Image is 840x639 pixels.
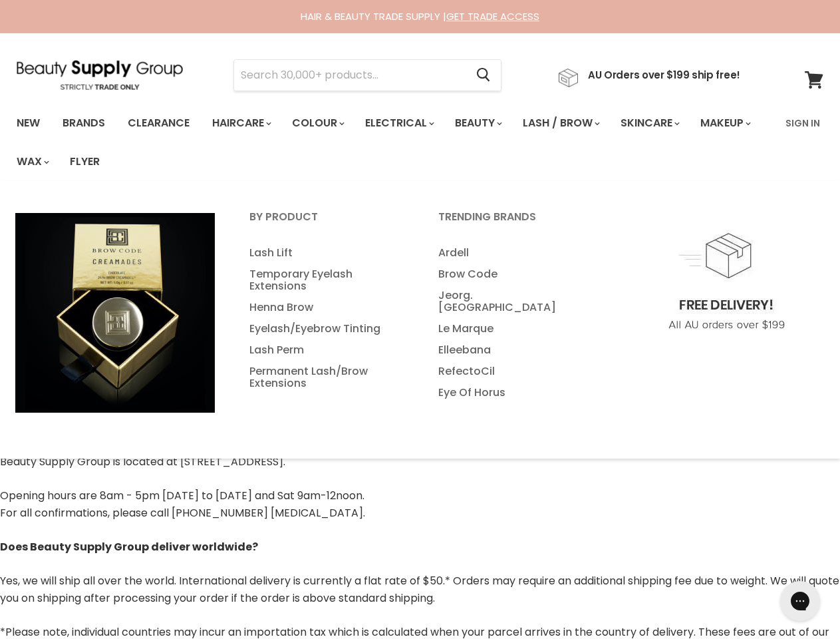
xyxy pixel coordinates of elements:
ul: Main menu [233,242,419,394]
a: Colour [282,109,352,137]
a: Jeorg. [GEOGRAPHIC_DATA] [422,285,608,318]
a: Lash Perm [233,339,419,361]
a: By Product [233,206,419,240]
a: Electrical [355,109,442,137]
a: Brands [53,109,115,137]
input: Search [234,60,466,91]
button: Search [466,60,501,91]
a: Eyelash/Eyebrow Tinting [233,318,419,339]
a: Lash / Brow [513,109,608,137]
a: Temporary Eyelash Extensions [233,264,419,297]
form: Product [233,59,501,91]
a: Le Marque [422,318,608,339]
a: Sign In [777,109,828,137]
ul: Main menu [7,104,777,181]
a: Ardell [422,242,608,264]
a: Trending Brands [422,206,608,240]
a: Elleebana [422,339,608,361]
a: New [7,109,50,137]
a: Eye Of Horus [422,382,608,403]
a: Skincare [611,109,688,137]
a: Flyer [60,148,110,176]
a: RefectoCil [422,361,608,382]
a: Brow Code [422,264,608,285]
ul: Main menu [422,242,608,403]
a: Permanent Lash/Brow Extensions [233,361,419,394]
a: Lash Lift [233,242,419,264]
a: Haircare [202,109,279,137]
a: Beauty [445,109,510,137]
a: Makeup [690,109,759,137]
a: Henna Brow [233,297,419,318]
a: Clearance [118,109,200,137]
a: Wax [7,148,57,176]
a: GET TRADE ACCESS [446,9,539,23]
iframe: Gorgias live chat messenger [773,576,827,626]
